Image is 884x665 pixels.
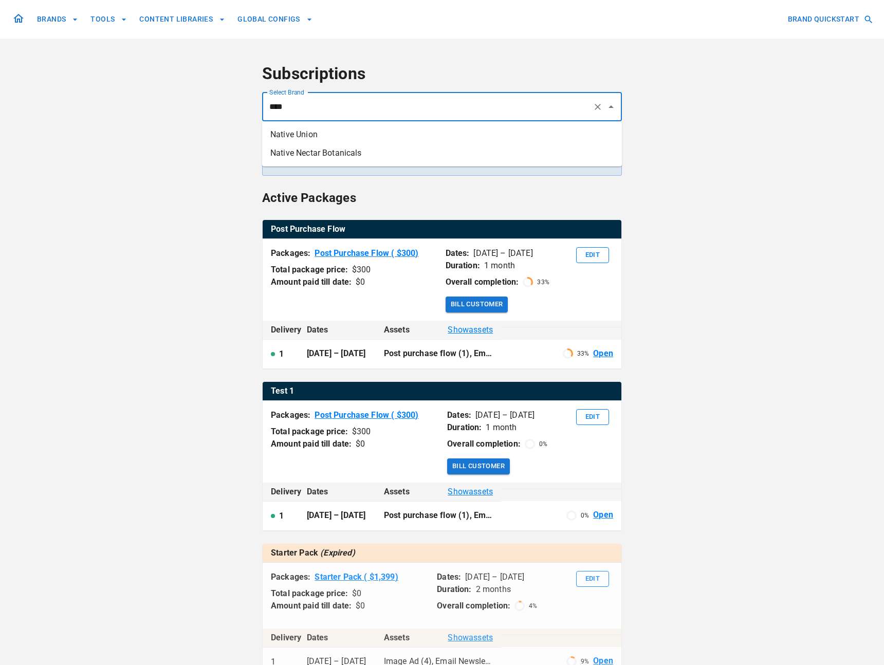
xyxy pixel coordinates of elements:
[263,220,621,239] table: active packages table
[33,10,82,29] button: BRANDS
[486,421,517,434] p: 1 month
[593,509,613,521] a: Open
[576,409,609,425] button: Edit
[465,571,524,583] p: [DATE] – [DATE]
[262,188,356,208] h6: Active Packages
[437,583,471,596] p: Duration:
[299,501,376,530] td: [DATE] – [DATE]
[576,247,609,263] button: Edit
[437,571,461,583] p: Dates:
[352,587,361,600] div: $ 0
[262,125,622,144] li: Native Union
[263,629,299,648] th: Delivery
[475,409,535,421] p: [DATE] – [DATE]
[299,629,376,648] th: Dates
[591,100,605,114] button: Clear
[447,409,471,421] p: Dates:
[299,321,376,340] th: Dates
[263,483,299,502] th: Delivery
[384,510,493,522] p: Post purchase flow (1), Email setup (1)
[447,421,482,434] p: Duration:
[315,409,418,421] a: Post Purchase Flow ( $300)
[315,247,418,260] a: Post Purchase Flow ( $300)
[447,458,510,474] button: Bill Customer
[581,511,589,520] p: 0 %
[384,486,493,498] div: Assets
[448,324,493,336] span: Show assets
[352,264,371,276] div: $ 300
[263,321,299,340] th: Delivery
[271,600,352,612] p: Amount paid till date:
[233,10,317,29] button: GLOBAL CONFIGS
[271,409,310,421] p: Packages:
[135,10,229,29] button: CONTENT LIBRARIES
[447,438,521,450] p: Overall completion:
[271,587,348,600] p: Total package price:
[446,297,508,312] button: Bill Customer
[356,600,365,612] div: $ 0
[784,10,876,29] button: BRAND QUICKSTART
[263,544,621,563] table: active packages table
[352,426,371,438] div: $ 300
[448,486,493,498] span: Show assets
[279,348,284,360] p: 1
[577,349,589,358] p: 33 %
[299,483,376,502] th: Dates
[263,220,621,239] th: Post Purchase Flow
[271,276,352,288] p: Amount paid till date:
[279,510,284,522] p: 1
[529,601,537,611] p: 4 %
[271,571,310,583] p: Packages:
[446,276,519,288] p: Overall completion:
[263,382,621,401] th: Test 1
[476,583,511,596] p: 2 months
[446,247,470,260] p: Dates:
[271,264,348,276] p: Total package price:
[263,382,621,401] table: active packages table
[356,438,365,450] div: $ 0
[437,600,510,612] p: Overall completion:
[484,260,515,272] p: 1 month
[384,632,493,644] div: Assets
[262,144,622,162] li: Native Nectar Botanicals
[262,64,622,84] h4: Subscriptions
[320,548,355,558] span: (Expired)
[271,247,310,260] p: Packages:
[263,544,621,563] th: Starter Pack
[384,324,493,336] div: Assets
[315,571,398,583] a: Starter Pack ( $1,399)
[299,340,376,369] td: [DATE] – [DATE]
[356,276,365,288] div: $ 0
[271,438,352,450] p: Amount paid till date:
[539,439,547,449] p: 0 %
[271,426,348,438] p: Total package price:
[446,260,480,272] p: Duration:
[269,88,304,97] label: Select Brand
[384,348,493,360] p: Post purchase flow (1), Email setup (1)
[593,348,613,360] a: Open
[448,632,493,644] span: Show assets
[576,571,609,587] button: Edit
[537,278,549,287] p: 33 %
[86,10,131,29] button: TOOLS
[473,247,532,260] p: [DATE] – [DATE]
[604,100,618,114] button: Close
